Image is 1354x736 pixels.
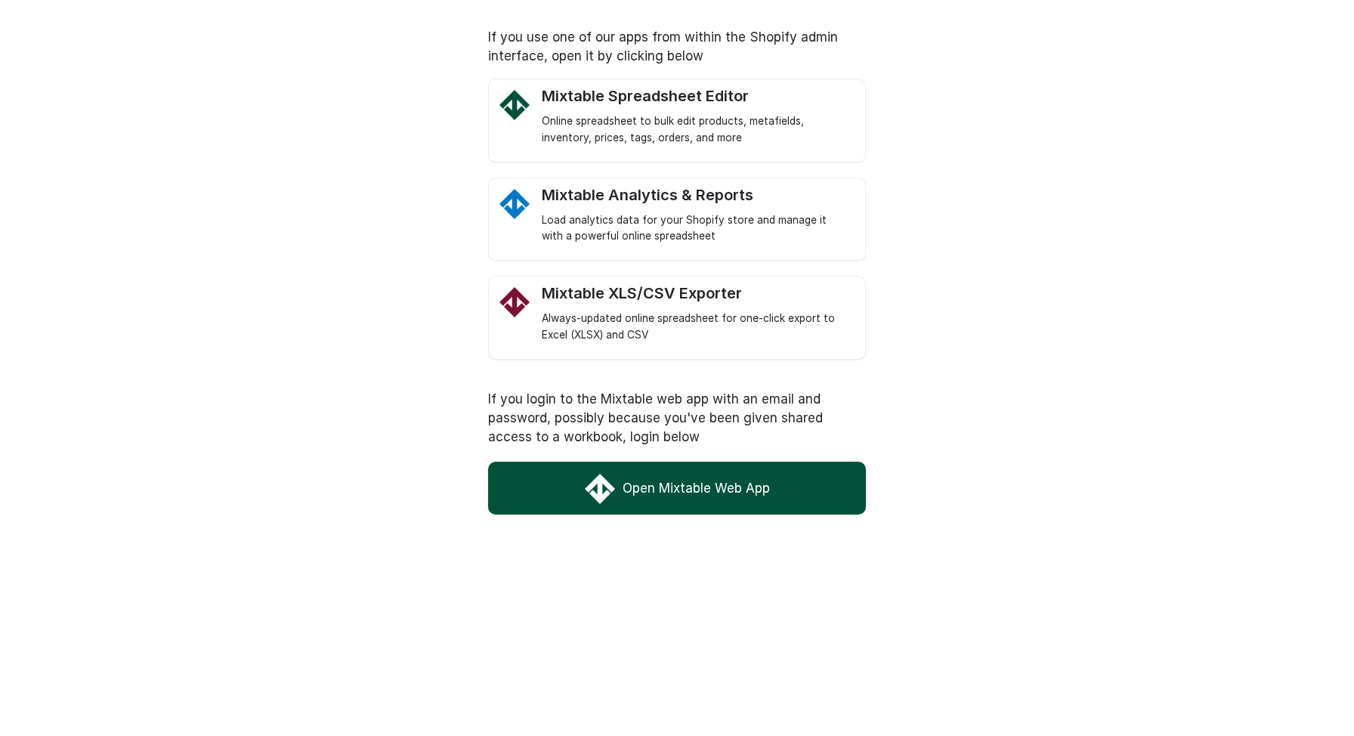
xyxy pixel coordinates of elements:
[542,186,850,205] div: Mixtable Analytics & Reports
[585,474,615,504] img: Mixtable Web App
[542,87,850,106] div: Mixtable Spreadsheet Editor
[542,113,850,147] div: Online spreadsheet to bulk edit products, metafields, inventory, prices, tags, orders, and more
[488,462,866,515] a: Open Mixtable Web App
[542,311,850,344] div: Always-updated online spreadsheet for one-click export to Excel (XLSX) and CSV
[499,90,530,120] img: Mixtable Spreadsheet Editor Logo
[542,87,850,147] a: Mixtable Spreadsheet Editor Logo Mixtable Spreadsheet Editor Online spreadsheet to bulk edit prod...
[542,284,850,344] a: Mixtable Excel and CSV Exporter app Logo Mixtable XLS/CSV Exporter Always-updated online spreadsh...
[499,189,530,219] img: Mixtable Analytics
[542,284,850,303] div: Mixtable XLS/CSV Exporter
[499,287,530,317] img: Mixtable Excel and CSV Exporter app Logo
[542,186,850,246] a: Mixtable Analytics Mixtable Analytics & Reports Load analytics data for your Shopify store and ma...
[488,390,866,447] p: If you login to the Mixtable web app with an email and password, possibly because you've been giv...
[542,212,850,246] div: Load analytics data for your Shopify store and manage it with a powerful online spreadsheet
[488,28,866,66] p: If you use one of our apps from within the Shopify admin interface, open it by clicking below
